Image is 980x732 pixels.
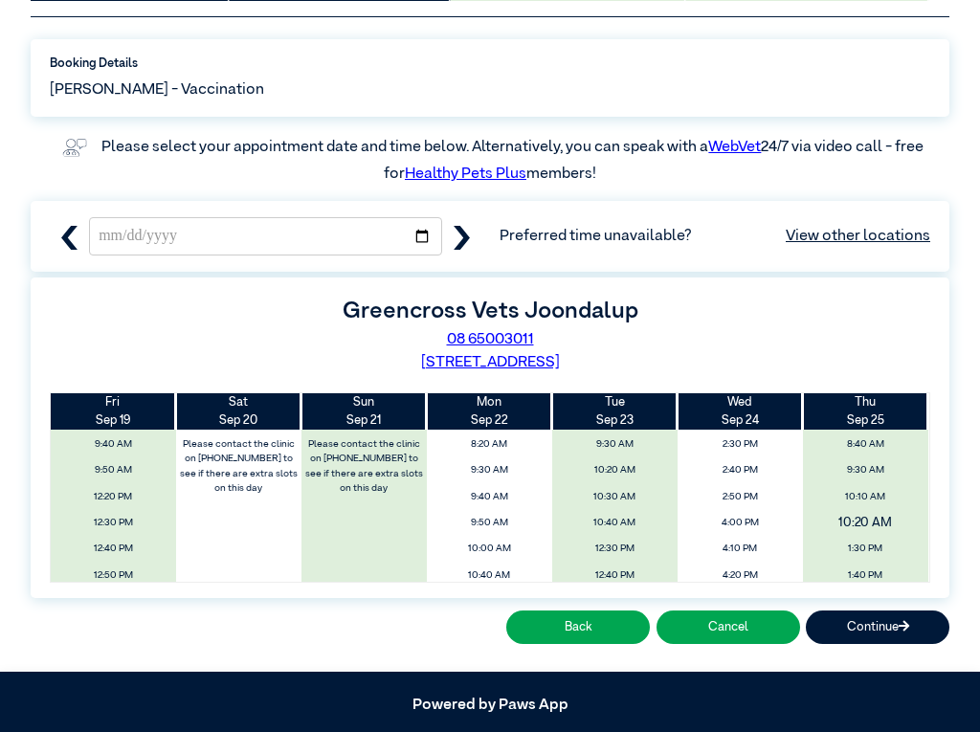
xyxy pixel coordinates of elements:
span: 8:40 AM [808,433,923,455]
a: [STREET_ADDRESS] [421,355,560,370]
button: Continue [806,610,949,644]
span: 10:40 AM [557,512,672,534]
span: 9:50 AM [432,512,546,534]
span: 9:30 AM [808,459,923,481]
a: View other locations [786,225,930,248]
span: 1:30 PM [808,538,923,560]
span: 10:20 AM [791,509,940,538]
span: 10:10 AM [808,486,923,508]
span: 12:50 PM [56,565,171,587]
label: Greencross Vets Joondalup [343,299,638,322]
button: Back [506,610,650,644]
th: Sep 23 [552,393,678,430]
span: 8:20 AM [432,433,546,455]
span: 2:50 PM [682,486,797,508]
span: 2:30 PM [682,433,797,455]
span: 9:40 AM [432,486,546,508]
th: Sep 24 [678,393,803,430]
span: 9:40 AM [56,433,171,455]
a: Healthy Pets Plus [405,166,526,182]
th: Sep 19 [51,393,176,430]
th: Sep 22 [427,393,552,430]
span: 9:30 AM [432,459,546,481]
label: Please contact the clinic on [PHONE_NUMBER] to see if there are extra slots on this day [178,433,301,499]
span: 12:40 PM [557,565,672,587]
span: 4:20 PM [682,565,797,587]
span: Preferred time unavailable? [500,225,930,248]
span: 12:30 PM [56,512,171,534]
span: 12:20 PM [56,486,171,508]
a: 08 65003011 [447,332,534,347]
a: WebVet [708,140,761,155]
label: Please contact the clinic on [PHONE_NUMBER] to see if there are extra slots on this day [303,433,426,499]
span: 10:00 AM [432,538,546,560]
span: 1:40 PM [808,565,923,587]
h5: Powered by Paws App [31,697,949,715]
button: Cancel [657,610,800,644]
span: [PERSON_NAME] - Vaccination [50,78,264,101]
th: Sep 21 [301,393,427,430]
th: Sep 20 [176,393,301,430]
span: 10:30 AM [557,486,672,508]
img: vet [56,132,93,163]
label: Booking Details [50,55,930,73]
span: 4:00 PM [682,512,797,534]
span: 9:50 AM [56,459,171,481]
th: Sep 25 [803,393,928,430]
span: 9:30 AM [557,433,672,455]
span: 4:10 PM [682,538,797,560]
span: 12:40 PM [56,538,171,560]
span: 2:40 PM [682,459,797,481]
span: 12:30 PM [557,538,672,560]
label: Please select your appointment date and time below. Alternatively, you can speak with a 24/7 via ... [101,140,926,182]
span: 10:20 AM [557,459,672,481]
span: 10:40 AM [432,565,546,587]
